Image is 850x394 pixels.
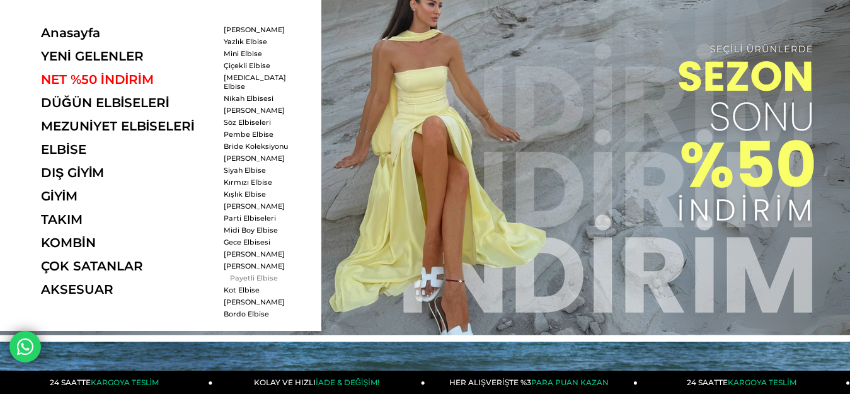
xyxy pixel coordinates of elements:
[41,188,214,204] a: GİYİM
[224,238,296,246] a: Gece Elbisesi
[224,118,296,127] a: Söz Elbiseleri
[41,25,214,40] a: Anasayfa
[41,165,214,180] a: DIŞ GİYİM
[224,106,296,115] a: [PERSON_NAME]
[41,119,214,134] a: MEZUNİYET ELBİSELERİ
[224,49,296,58] a: Mini Elbise
[41,282,214,297] a: AKSESUAR
[41,212,214,227] a: TAKIM
[224,214,296,223] a: Parti Elbiseleri
[224,25,296,34] a: [PERSON_NAME]
[41,142,214,157] a: ELBİSE
[224,262,296,270] a: [PERSON_NAME]
[224,286,296,294] a: Kot Elbise
[224,274,296,282] a: Payetli Elbise
[224,154,296,163] a: [PERSON_NAME]
[728,378,796,387] span: KARGOYA TESLİM
[224,73,296,91] a: [MEDICAL_DATA] Elbise
[41,95,214,110] a: DÜĞÜN ELBİSELERİ
[213,371,425,394] a: KOLAY VE HIZLIİADE & DEĞİŞİM!
[224,94,296,103] a: Nikah Elbisesi
[224,142,296,151] a: Bride Koleksiyonu
[41,235,214,250] a: KOMBİN
[224,130,296,139] a: Pembe Elbise
[224,310,296,318] a: Bordo Elbise
[41,72,214,87] a: NET %50 İNDİRİM
[316,378,379,387] span: İADE & DEĞİŞİM!
[224,226,296,235] a: Midi Boy Elbise
[91,378,159,387] span: KARGOYA TESLİM
[41,49,214,64] a: YENİ GELENLER
[224,190,296,199] a: Kışlık Elbise
[224,178,296,187] a: Kırmızı Elbise
[638,371,850,394] a: 24 SAATTEKARGOYA TESLİM
[224,37,296,46] a: Yazlık Elbise
[224,250,296,258] a: [PERSON_NAME]
[425,371,638,394] a: HER ALIŞVERİŞTE %3PARA PUAN KAZAN
[531,378,609,387] span: PARA PUAN KAZAN
[224,202,296,211] a: [PERSON_NAME]
[224,61,296,70] a: Çiçekli Elbise
[41,258,214,274] a: ÇOK SATANLAR
[224,298,296,306] a: [PERSON_NAME]
[224,166,296,175] a: Siyah Elbise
